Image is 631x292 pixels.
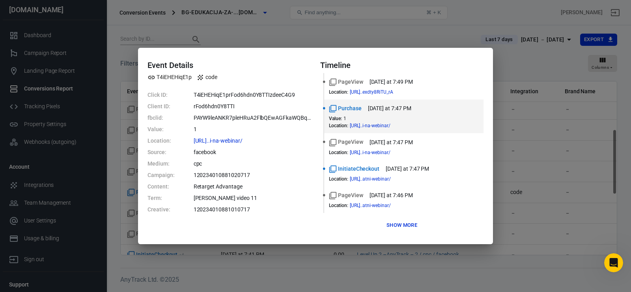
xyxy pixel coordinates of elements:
[147,183,175,191] dt: Content:
[344,116,346,121] span: 1
[320,60,484,70] h4: Timeline
[350,123,405,128] span: https://bg-edukacija-za-frizere.com/uspesno-ste-se-prijavili-na-webinar/
[329,203,348,208] dt: Location :
[329,150,348,155] dt: Location :
[147,114,175,122] dt: fbclid:
[385,219,419,232] button: Show more
[194,194,311,202] dd: Boris Novi video 11
[370,191,413,200] time: 2025-10-01T19:46:37+02:00
[329,176,348,182] dt: Location :
[329,116,342,121] dt: Value :
[147,73,192,81] span: Property
[194,160,311,168] dd: cpc
[329,123,348,128] dt: Location :
[329,78,363,86] span: Standard event name
[329,89,348,95] dt: Location :
[147,60,311,70] h4: Event Details
[196,73,217,81] span: Integration
[350,177,405,181] span: https://bg-edukacija-za-frizere.com/prijava-na-besplatni-webinar/
[194,183,311,191] dd: Retarget Advantage
[194,205,311,214] dd: 120234010881010717
[147,148,175,156] dt: Source:
[194,114,311,122] dd: PAYW9leANKR7pleHRuA2FlbQEwAGFkaWQBqygyKIio3QGnajhfkCQA0PHLsSs642BdLAuqcm1Wz8c-IDj1WPjIqX3shEPNvKi...
[194,171,311,179] dd: 120234010881020717
[329,191,363,200] span: Standard event name
[147,125,175,134] dt: Value:
[147,160,175,168] dt: Medium:
[194,148,311,156] dd: facebook
[194,102,311,111] dd: rFod6hdn0Y8TTI
[329,165,379,173] span: Standard event name
[194,91,311,99] dd: T4iEHEHiqE1prFod6hdn0Y8TTIzdeeC4G9
[329,138,363,146] span: Standard event name
[604,253,623,272] iframe: Intercom live chat
[370,138,413,147] time: 2025-10-01T19:47:34+02:00
[368,104,411,113] time: 2025-10-01T19:47:35+02:00
[370,78,413,86] time: 2025-10-01T19:49:24+02:00
[350,150,405,155] span: https://bg-edukacija-za-frizere.com/uspesno-ste-se-prijavili-na-webinar/
[147,194,175,202] dt: Term:
[147,137,175,145] dt: Location:
[350,90,407,94] span: https://bg-edukacija-za-frizere.com/level-up/?utm_source=facebook&utm_medium=cpc&utm_content=Reta...
[147,102,175,111] dt: Client ID:
[147,171,175,179] dt: Campaign:
[350,203,405,208] span: https://bg-edukacija-za-frizere.com/prijava-na-besplatni-webinar/
[386,165,429,173] time: 2025-10-01T19:47:31+02:00
[329,104,362,113] span: Standard event name
[147,91,175,99] dt: Click ID:
[194,125,311,134] dd: 1
[194,138,257,143] span: https://bg-edukacija-za-frizere.com/uspesno-ste-se-prijavili-na-webinar/
[147,205,175,214] dt: Creative:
